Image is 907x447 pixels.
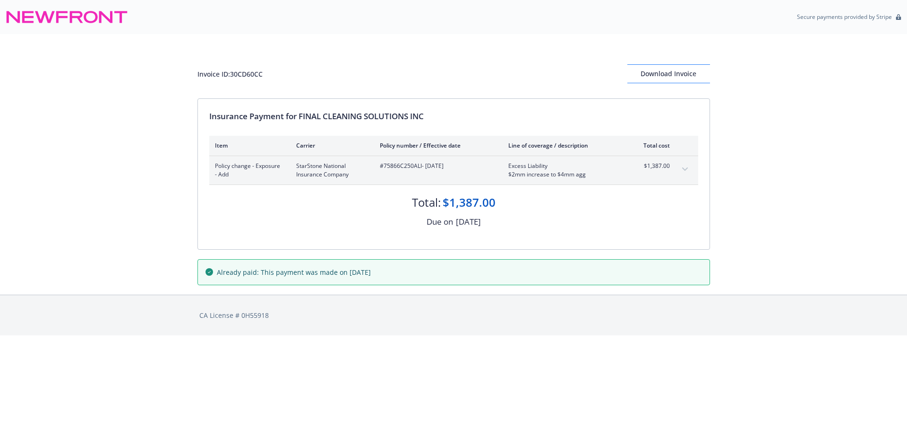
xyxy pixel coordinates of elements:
div: Invoice ID: 30CD60CC [197,69,263,79]
div: [DATE] [456,216,481,228]
div: Item [215,141,281,149]
div: Policy change - Exposure - AddStarStone National Insurance Company#75866C250ALI- [DATE]Excess Lia... [209,156,698,184]
span: Already paid: This payment was made on [DATE] [217,267,371,277]
span: $1,387.00 [634,162,670,170]
p: Secure payments provided by Stripe [797,13,892,21]
button: Download Invoice [627,64,710,83]
span: $2mm increase to $4mm agg [508,170,619,179]
span: StarStone National Insurance Company [296,162,365,179]
div: $1,387.00 [443,194,496,210]
span: Excess Liability$2mm increase to $4mm agg [508,162,619,179]
div: Total cost [634,141,670,149]
div: Line of coverage / description [508,141,619,149]
div: Download Invoice [627,65,710,83]
div: Total: [412,194,441,210]
div: Carrier [296,141,365,149]
div: Due on [427,216,453,228]
span: Policy change - Exposure - Add [215,162,281,179]
button: expand content [677,162,693,177]
div: Policy number / Effective date [380,141,493,149]
div: CA License # 0H55918 [199,310,708,320]
span: #75866C250ALI - [DATE] [380,162,493,170]
div: Insurance Payment for FINAL CLEANING SOLUTIONS INC [209,110,698,123]
span: Excess Liability [508,162,619,170]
